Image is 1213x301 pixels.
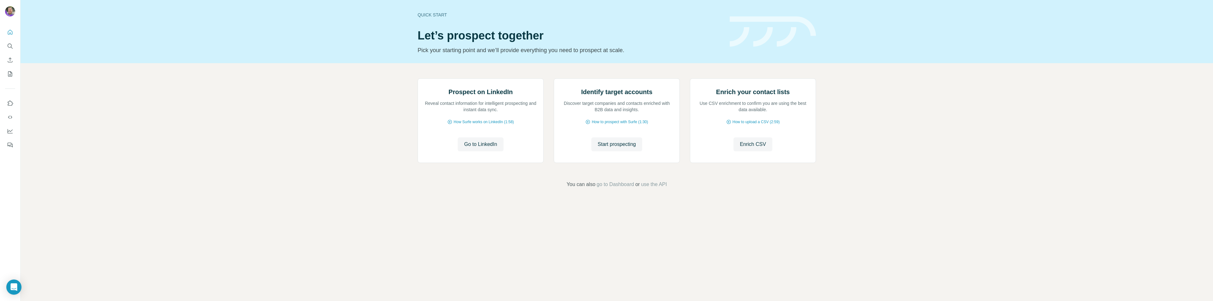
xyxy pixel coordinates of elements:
span: You can also [567,181,595,188]
p: Pick your starting point and we’ll provide everything you need to prospect at scale. [418,46,722,55]
button: Enrich CSV [733,137,772,151]
span: How Surfe works on LinkedIn (1:58) [454,119,514,125]
button: Use Surfe on LinkedIn [5,98,15,109]
span: Go to LinkedIn [464,141,497,148]
h2: Prospect on LinkedIn [449,87,513,96]
h1: Let’s prospect together [418,29,722,42]
button: My lists [5,68,15,80]
span: Start prospecting [598,141,636,148]
button: Feedback [5,139,15,151]
span: Enrich CSV [740,141,766,148]
button: Quick start [5,27,15,38]
span: How to prospect with Surfe (1:30) [592,119,648,125]
button: go to Dashboard [597,181,634,188]
button: Search [5,40,15,52]
img: banner [730,16,816,47]
span: How to upload a CSV (2:59) [733,119,780,125]
span: or [635,181,640,188]
img: Avatar [5,6,15,16]
p: Reveal contact information for intelligent prospecting and instant data sync. [424,100,537,113]
button: use the API [641,181,667,188]
button: Dashboard [5,125,15,137]
button: Use Surfe API [5,111,15,123]
button: Enrich CSV [5,54,15,66]
p: Use CSV enrichment to confirm you are using the best data available. [697,100,809,113]
h2: Enrich your contact lists [716,87,790,96]
div: Quick start [418,12,722,18]
div: Open Intercom Messenger [6,280,21,295]
button: Go to LinkedIn [458,137,503,151]
p: Discover target companies and contacts enriched with B2B data and insights. [560,100,673,113]
button: Start prospecting [591,137,642,151]
h2: Identify target accounts [581,87,653,96]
